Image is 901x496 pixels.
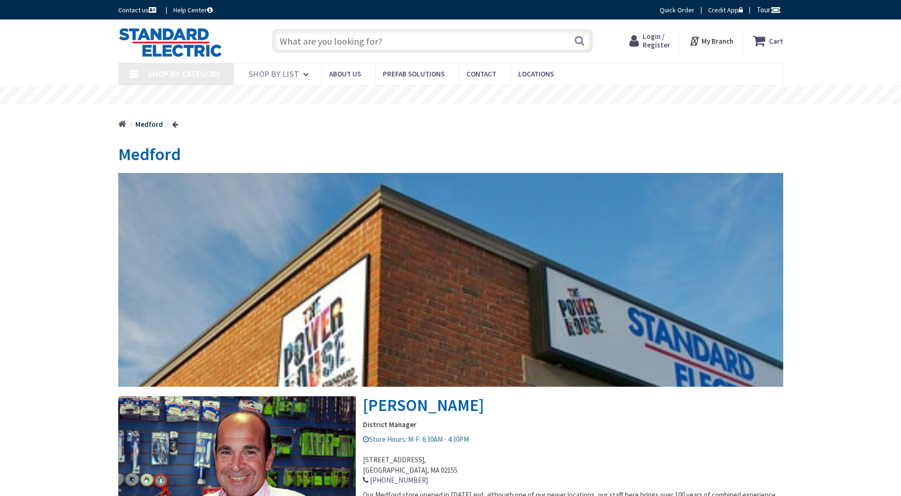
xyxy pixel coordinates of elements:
[757,5,781,14] span: Tour
[118,5,158,15] a: Contact us
[383,69,445,78] span: Prefab Solutions
[118,28,222,57] img: Standard Electric
[689,32,733,49] div: My Branch
[135,120,163,129] strong: Medford
[272,29,593,53] input: What are you looking for?
[173,5,213,15] a: Help Center
[629,32,670,49] a: Login / Register
[118,143,181,165] span: Medford
[148,68,220,79] span: Shop By Category
[518,69,554,78] span: Locations
[329,69,361,78] span: About Us
[643,32,670,49] span: Login / Register
[118,445,783,486] address: [STREET_ADDRESS], [GEOGRAPHIC_DATA], MA 02155
[466,69,496,78] span: Contact
[753,32,783,49] a: Cart
[769,32,783,49] strong: Cart
[660,5,694,15] a: Quick Order
[301,90,622,101] rs-layer: [MEDICAL_DATA]: Our Commitment to Our Employees and Customers
[248,68,299,79] span: Shop By List
[118,420,783,429] strong: District Manager
[370,475,428,485] a: [PHONE_NUMBER]
[702,37,733,46] strong: My Branch
[708,5,743,15] a: Credit App
[118,173,783,415] h2: [PERSON_NAME]
[363,435,469,444] span: Store Hours: M-F: 6:30AM - 4:30PM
